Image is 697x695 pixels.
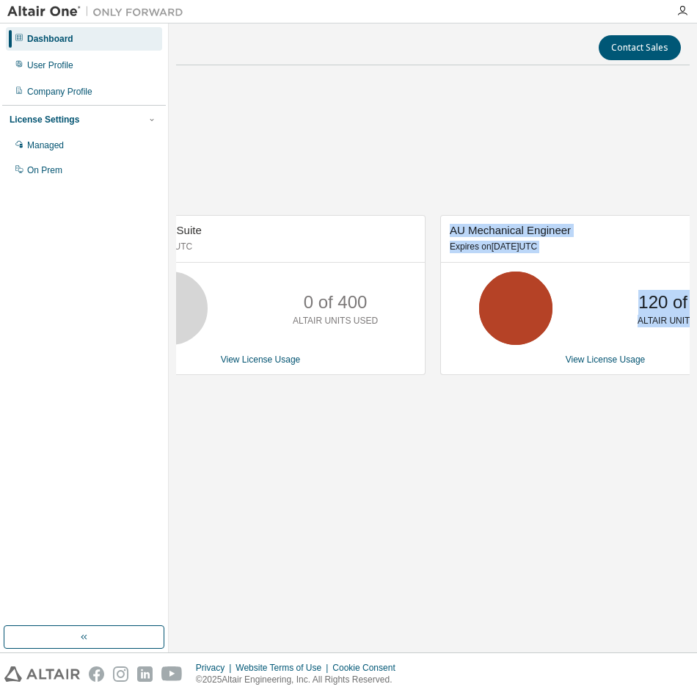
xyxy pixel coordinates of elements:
p: ALTAIR UNITS USED [293,315,378,327]
img: instagram.svg [113,666,128,682]
div: Dashboard [27,33,73,45]
div: Cookie Consent [332,662,404,674]
div: Privacy [196,662,236,674]
img: facebook.svg [89,666,104,682]
p: Expires on [DATE] UTC [105,241,412,253]
div: Website Terms of Use [236,662,332,674]
span: AU Mechanical Engineer [450,224,571,236]
a: View License Usage [566,354,646,365]
img: linkedin.svg [137,666,153,682]
a: View License Usage [221,354,301,365]
p: © 2025 Altair Engineering, Inc. All Rights Reserved. [196,674,404,686]
p: 0 of 400 [304,290,368,315]
img: altair_logo.svg [4,666,80,682]
div: Company Profile [27,86,92,98]
button: Contact Sales [599,35,681,60]
div: License Settings [10,114,79,125]
img: Altair One [7,4,191,19]
div: On Prem [27,164,62,176]
img: youtube.svg [161,666,183,682]
div: Managed [27,139,64,151]
div: User Profile [27,59,73,71]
